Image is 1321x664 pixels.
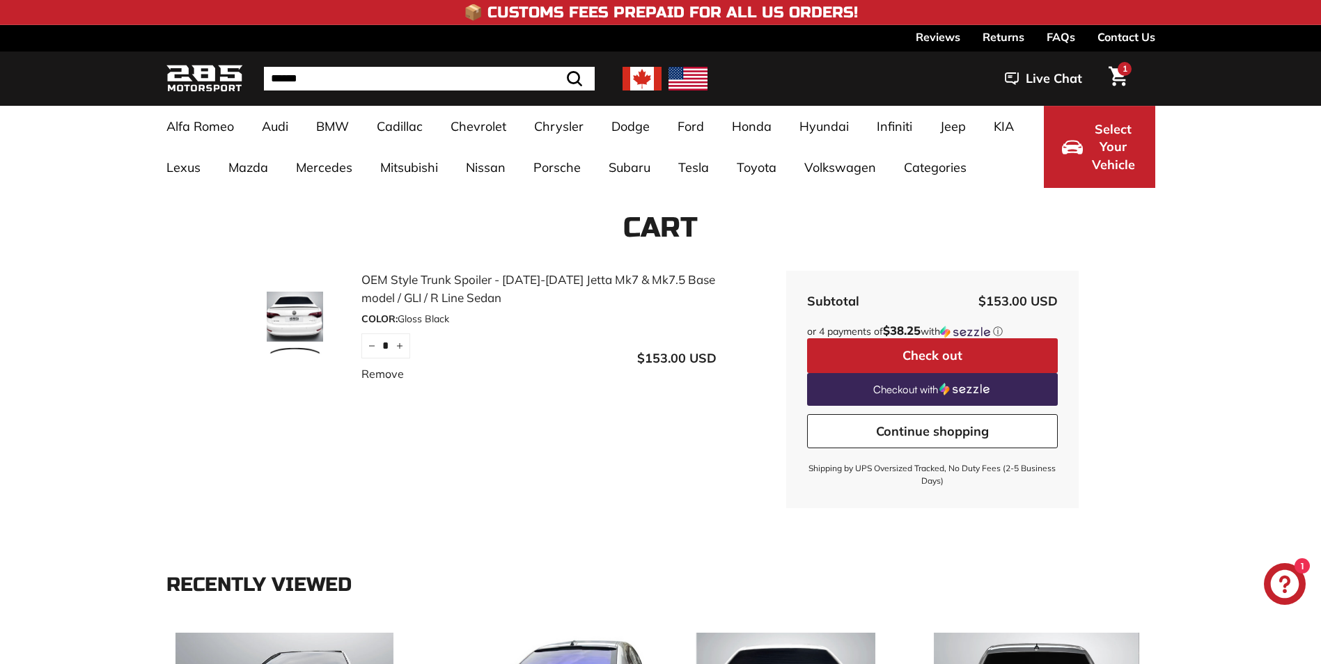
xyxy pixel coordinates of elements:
[664,147,723,188] a: Tesla
[790,147,890,188] a: Volkswagen
[361,312,717,326] div: Gloss Black
[264,67,595,90] input: Search
[664,106,718,147] a: Ford
[361,365,404,382] a: Remove
[807,324,1058,338] div: or 4 payments of$38.25withSezzle Click to learn more about Sezzle
[916,25,960,49] a: Reviews
[519,147,595,188] a: Porsche
[153,106,248,147] a: Alfa Romeo
[987,61,1100,96] button: Live Chat
[464,4,858,21] h4: 📦 Customs Fees Prepaid for All US Orders!
[1097,25,1155,49] a: Contact Us
[1260,563,1310,608] inbox-online-store-chat: Shopify online store chat
[807,373,1058,406] a: Checkout with
[978,293,1058,309] span: $153.00 USD
[153,147,214,188] a: Lexus
[166,63,243,95] img: Logo_285_Motorsport_areodynamics_components
[939,383,990,395] img: Sezzle
[1044,106,1155,188] button: Select Your Vehicle
[980,106,1028,147] a: KIA
[389,333,410,358] button: Increase item quantity by one
[1047,25,1075,49] a: FAQs
[597,106,664,147] a: Dodge
[785,106,863,147] a: Hyundai
[890,147,980,188] a: Categories
[718,106,785,147] a: Honda
[883,323,921,338] span: $38.25
[807,324,1058,338] div: or 4 payments of with
[166,212,1155,243] h1: Cart
[361,271,717,306] a: OEM Style Trunk Spoiler - [DATE]-[DATE] Jetta Mk7 & Mk7.5 Base model / GLI / R Line Sedan
[1090,120,1137,174] span: Select Your Vehicle
[940,326,990,338] img: Sezzle
[214,147,282,188] a: Mazda
[723,147,790,188] a: Toyota
[366,147,452,188] a: Mitsubishi
[595,147,664,188] a: Subaru
[302,106,363,147] a: BMW
[248,106,302,147] a: Audi
[926,106,980,147] a: Jeep
[807,292,859,310] div: Subtotal
[363,106,437,147] a: Cadillac
[452,147,519,188] a: Nissan
[983,25,1024,49] a: Returns
[166,574,1155,596] div: Recently viewed
[637,350,717,366] span: $153.00 USD
[1026,70,1082,88] span: Live Chat
[361,313,398,325] span: COLOR:
[520,106,597,147] a: Chrysler
[437,106,520,147] a: Chevrolet
[243,292,347,361] img: OEM Style Trunk Spoiler - 2019-2025 Jetta Mk7 & Mk7.5 Base model / GLI / R Line Sedan
[807,338,1058,373] button: Check out
[807,414,1058,449] a: Continue shopping
[282,147,366,188] a: Mercedes
[1100,55,1136,102] a: Cart
[361,333,382,358] button: Reduce item quantity by one
[863,106,926,147] a: Infiniti
[1123,63,1127,74] span: 1
[807,462,1058,487] small: Shipping by UPS Oversized Tracked, No Duty Fees (2-5 Business Days)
